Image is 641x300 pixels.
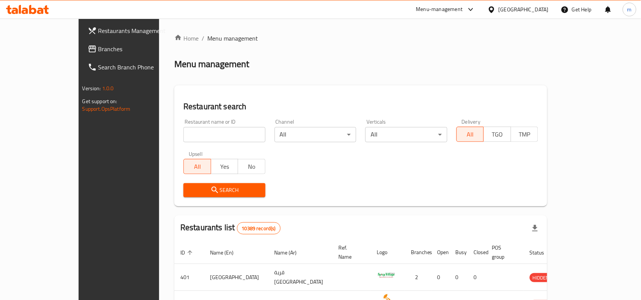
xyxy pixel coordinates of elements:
label: Upsell [189,151,203,157]
th: Busy [450,241,468,264]
label: Delivery [462,119,481,124]
span: 1.0.0 [102,83,114,93]
h2: Restaurant search [183,101,538,112]
a: Restaurants Management [82,22,186,40]
span: Restaurants Management [98,26,180,35]
button: TMP [511,127,538,142]
div: Export file [526,219,544,237]
div: Menu-management [416,5,463,14]
h2: Menu management [174,58,249,70]
span: Name (Ar) [274,248,306,257]
td: 0 [431,264,450,291]
button: TGO [483,127,511,142]
span: Status [530,248,554,257]
td: [GEOGRAPHIC_DATA] [204,264,268,291]
div: All [365,127,447,142]
button: Search [183,183,265,197]
span: Branches [98,44,180,53]
span: Search Branch Phone [98,63,180,72]
span: All [460,129,481,140]
span: 10389 record(s) [237,225,280,232]
span: ID [180,248,195,257]
span: HIDDEN [530,273,553,282]
th: Open [431,241,450,264]
span: POS group [492,243,515,261]
button: All [456,127,484,142]
th: Branches [405,241,431,264]
span: Name (En) [210,248,243,257]
h2: Restaurants list [180,222,281,234]
td: 401 [174,264,204,291]
a: Support.OpsPlatform [82,104,131,114]
input: Search for restaurant name or ID.. [183,127,265,142]
th: Logo [371,241,405,264]
button: Yes [211,159,238,174]
span: Search [189,185,259,195]
span: TGO [487,129,508,140]
span: All [187,161,208,172]
li: / [202,34,204,43]
span: Ref. Name [338,243,362,261]
td: 0 [450,264,468,291]
div: HIDDEN [530,273,553,282]
span: Version: [82,83,101,93]
span: Get support on: [82,96,117,106]
img: Spicy Village [377,266,396,285]
td: 0 [468,264,486,291]
th: Closed [468,241,486,264]
button: No [238,159,265,174]
nav: breadcrumb [174,34,547,43]
div: Total records count [237,222,281,234]
div: All [275,127,357,142]
span: Yes [214,161,235,172]
span: Menu management [207,34,258,43]
a: Search Branch Phone [82,58,186,76]
span: No [241,161,262,172]
button: All [183,159,211,174]
div: [GEOGRAPHIC_DATA] [499,5,549,14]
a: Home [174,34,199,43]
td: 2 [405,264,431,291]
a: Branches [82,40,186,58]
td: قرية [GEOGRAPHIC_DATA] [268,264,332,291]
span: TMP [514,129,535,140]
span: m [627,5,632,14]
